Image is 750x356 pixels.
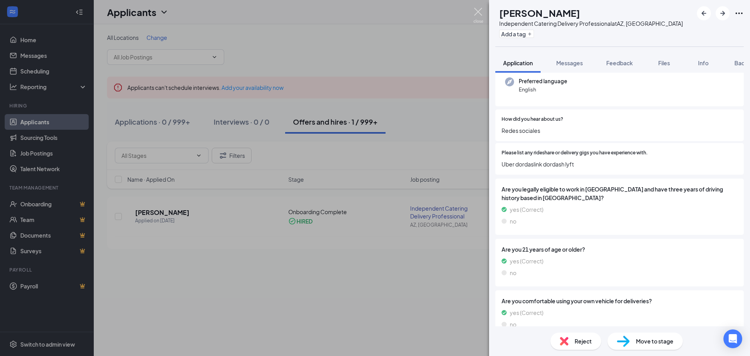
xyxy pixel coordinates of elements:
[734,9,744,18] svg: Ellipses
[510,320,516,329] span: no
[503,59,533,66] span: Application
[510,308,543,317] span: yes (Correct)
[697,6,711,20] button: ArrowLeftNew
[699,9,709,18] svg: ArrowLeftNew
[575,337,592,345] span: Reject
[723,329,742,348] div: Open Intercom Messenger
[510,205,543,214] span: yes (Correct)
[510,257,543,265] span: yes (Correct)
[519,77,567,85] span: Preferred language
[502,126,737,135] span: Redes sociales
[510,217,516,225] span: no
[658,59,670,66] span: Files
[636,337,673,345] span: Move to stage
[502,245,737,254] span: Are you 21 years of age or older?
[519,86,567,93] span: English
[502,185,737,202] span: Are you legally eligible to work in [GEOGRAPHIC_DATA] and have three years of driving history bas...
[502,149,648,157] span: Please list any rideshare or delivery gigs you have experience with.
[502,160,737,168] span: Uber dordaslink dordash lyft
[716,6,730,20] button: ArrowRight
[718,9,727,18] svg: ArrowRight
[698,59,709,66] span: Info
[502,297,737,305] span: Are you comfortable using your own vehicle for deliveries?
[556,59,583,66] span: Messages
[499,6,580,20] h1: [PERSON_NAME]
[502,116,563,123] span: How did you hear about us?
[499,20,683,27] div: Independent Catering Delivery Professional at AZ, [GEOGRAPHIC_DATA]
[606,59,633,66] span: Feedback
[499,30,534,38] button: PlusAdd a tag
[510,268,516,277] span: no
[527,32,532,36] svg: Plus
